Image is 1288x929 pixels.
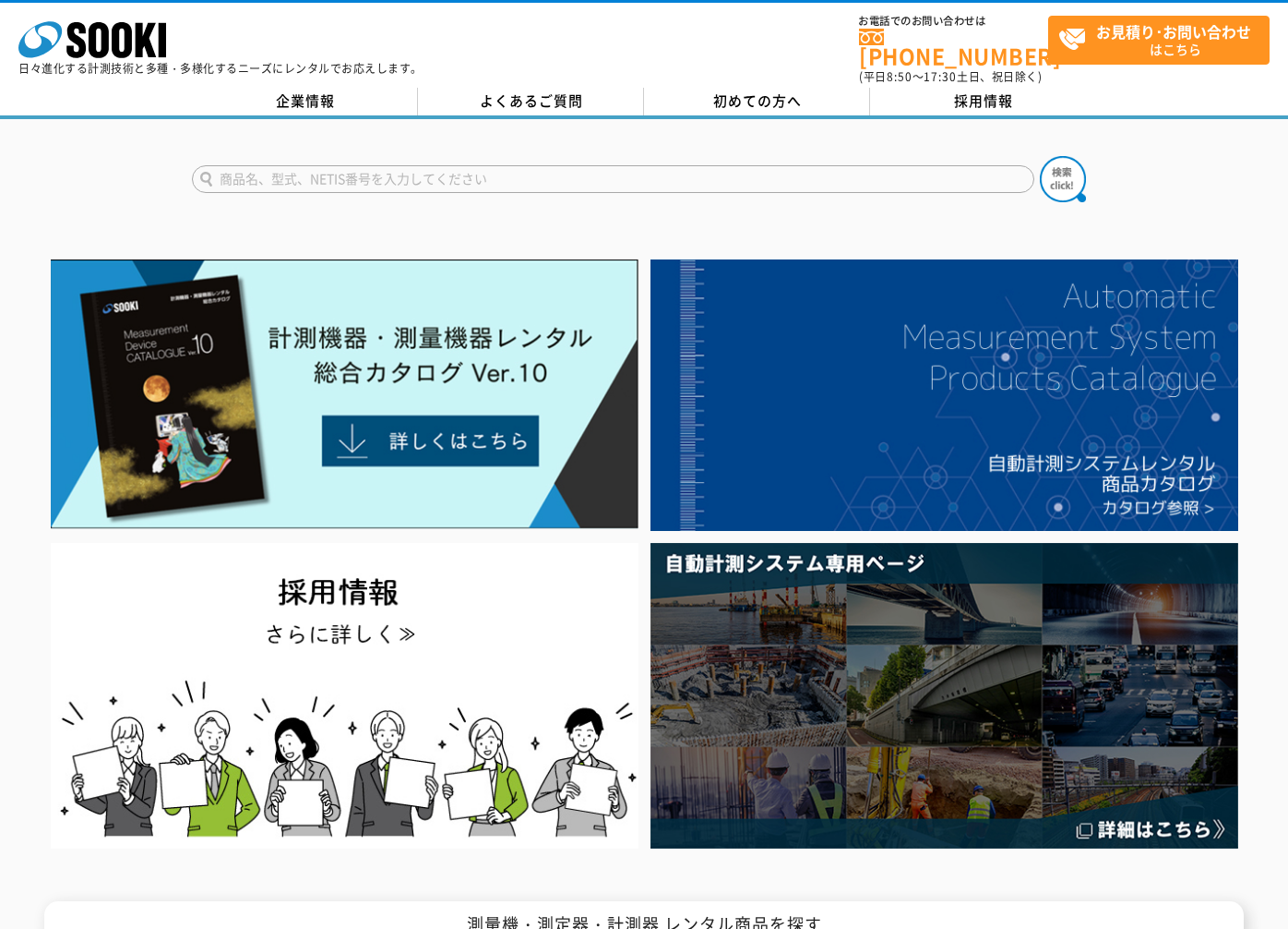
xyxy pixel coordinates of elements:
[650,543,1238,849] img: 自動計測システム専用ページ
[859,68,1042,85] span: (平日 ～ 土日、祝日除く)
[51,259,638,529] img: Catalog Ver10
[859,16,1048,27] span: お電話でのお問い合わせは
[1096,20,1251,42] strong: お見積り･お問い合わせ
[192,88,418,115] a: 企業情報
[418,88,644,115] a: よくあるご質問
[1048,16,1270,65] a: お見積り･お問い合わせはこちら
[644,88,870,115] a: 初めての方へ
[859,29,1048,66] a: [PHONE_NUMBER]
[650,259,1238,531] img: 自動計測システムカタログ
[1040,156,1086,202] img: btn_search.png
[713,90,802,111] span: 初めての方へ
[18,63,423,74] p: 日々進化する計測技術と多種・多様化するニーズにレンタルでお応えします。
[192,165,1034,193] input: 商品名、型式、NETIS番号を入力してください
[887,68,912,85] span: 8:50
[924,68,957,85] span: 17:30
[1058,17,1269,63] span: はこちら
[51,543,638,849] img: SOOKI recruit
[870,88,1096,115] a: 採用情報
